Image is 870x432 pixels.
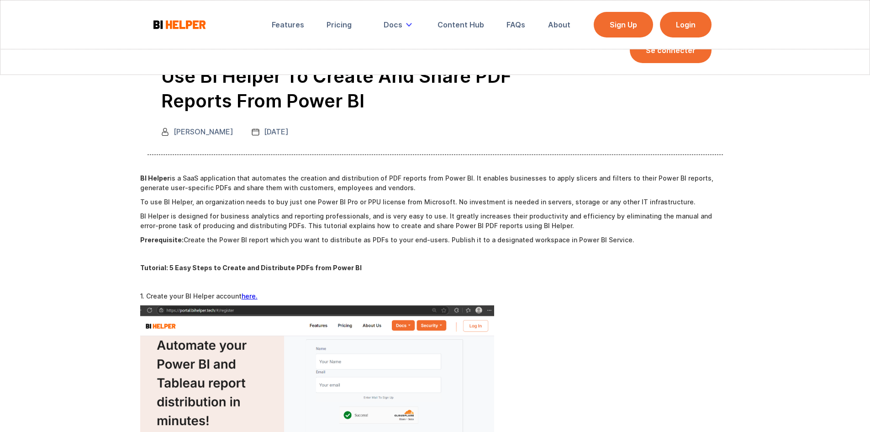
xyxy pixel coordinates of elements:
p: BI Helper is designed for business analytics and reporting professionals, and is very easy to use... [140,211,730,230]
div: [PERSON_NAME] [174,127,233,136]
p: Create the Power BI report which you want to distribute as PDFs to your end-users. Publish it to ... [140,235,730,245]
div: Docs [377,15,422,35]
strong: BI Helper [140,174,170,182]
div: FAQs [506,20,525,29]
p: is a SaaS application that automates the creation and distribution of PDF reports from Power BI. ... [140,173,730,192]
p: 1. Create your BI Helper account [140,291,730,301]
h1: Use BI Helper To Create And Share PDF Reports From Power BI [161,64,572,113]
a: Login [660,12,712,37]
a: Content Hub [431,15,490,35]
a: Se connecter [630,37,712,63]
a: Sign Up [594,12,653,37]
div: Docs [384,20,402,29]
a: About [542,15,577,35]
a: here. [242,292,258,300]
a: Features [265,15,311,35]
p: ‍ [140,249,730,259]
div: Content Hub [438,20,484,29]
div: Pricing [327,20,352,29]
div: Features [272,20,304,29]
font: Se connecter [646,46,696,55]
a: Pricing [320,15,358,35]
h5: Tutorial: 5 Easy Steps to Create and Distribute PDFs from Power BI [140,263,730,272]
p: To use BI Helper, an organization needs to buy just one Power BI Pro or PPU license from Microsof... [140,197,730,207]
div: About [548,20,570,29]
strong: Prerequisite: [140,236,184,244]
p: ‍ [140,277,730,287]
a: FAQs [500,15,532,35]
div: [DATE] [264,127,289,136]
